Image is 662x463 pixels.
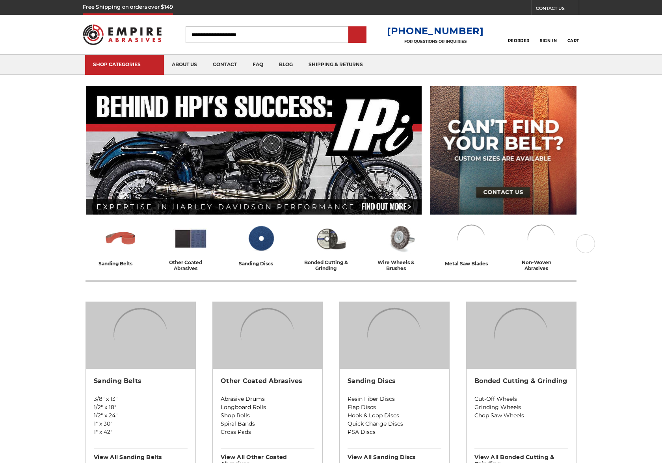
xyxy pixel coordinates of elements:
[369,259,433,271] div: wire wheels & brushes
[474,411,568,420] a: Chop Saw Wheels
[94,403,188,411] a: 1/2" x 18"
[94,420,188,428] a: 1" x 30"
[94,395,188,403] a: 3/8" x 13"
[221,403,314,411] a: Longboard Rolls
[299,259,363,271] div: bonded cutting & grinding
[348,403,441,411] a: Flap Discs
[221,411,314,420] a: Shop Rolls
[94,377,188,385] h2: Sanding Belts
[205,55,245,75] a: contact
[474,377,568,385] h2: Bonded Cutting & Grinding
[524,222,559,256] img: Non-woven Abrasives
[445,259,498,268] div: metal saw blades
[467,302,576,369] img: Bonded Cutting & Grinding
[348,377,441,385] h2: Sanding Discs
[508,38,530,43] span: Reorder
[314,222,348,256] img: Bonded Cutting & Grinding
[239,259,283,268] div: sanding discs
[94,411,188,420] a: 1/2" x 24"
[229,222,293,268] a: sanding discs
[510,259,573,271] div: non-woven abrasives
[350,27,365,43] input: Submit
[244,222,278,256] img: Sanding Discs
[299,222,363,271] a: bonded cutting & grinding
[576,234,595,253] button: Next
[369,222,433,271] a: wire wheels & brushes
[348,428,441,436] a: PSA Discs
[89,222,152,268] a: sanding belts
[159,259,223,271] div: other coated abrasives
[86,302,195,369] img: Sanding Belts
[213,302,322,369] img: Other Coated Abrasives
[245,55,271,75] a: faq
[387,25,484,37] a: [PHONE_NUMBER]
[221,395,314,403] a: Abrasive Drums
[384,222,418,256] img: Wire Wheels & Brushes
[173,222,208,256] img: Other Coated Abrasives
[474,403,568,411] a: Grinding Wheels
[348,411,441,420] a: Hook & Loop Discs
[93,61,156,67] div: SHOP CATEGORIES
[86,86,422,215] img: Banner for an interview featuring Horsepower Inc who makes Harley performance upgrades featured o...
[536,4,579,15] a: CONTACT US
[387,39,484,44] p: FOR QUESTIONS OR INQUIRIES
[540,38,557,43] span: Sign In
[430,86,576,215] img: promo banner for custom belts.
[221,377,314,385] h2: Other Coated Abrasives
[439,222,503,268] a: metal saw blades
[340,302,449,369] img: Sanding Discs
[103,222,138,256] img: Sanding Belts
[221,420,314,428] a: Spiral Bands
[508,26,530,43] a: Reorder
[94,428,188,436] a: 1" x 42"
[271,55,301,75] a: blog
[348,448,441,461] h3: View All sanding discs
[99,259,143,268] div: sanding belts
[510,222,573,271] a: non-woven abrasives
[301,55,371,75] a: shipping & returns
[348,395,441,403] a: Resin Fiber Discs
[474,395,568,403] a: Cut-Off Wheels
[83,19,162,50] img: Empire Abrasives
[348,420,441,428] a: Quick Change Discs
[221,428,314,436] a: Cross Pads
[567,26,579,43] a: Cart
[454,222,489,256] img: Metal Saw Blades
[94,448,188,461] h3: View All sanding belts
[567,38,579,43] span: Cart
[159,222,223,271] a: other coated abrasives
[164,55,205,75] a: about us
